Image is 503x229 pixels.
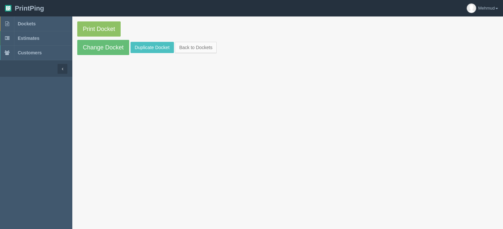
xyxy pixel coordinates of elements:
[77,40,129,55] a: Change Docket
[18,21,36,26] span: Dockets
[467,4,476,13] img: avatar_default-7531ab5dedf162e01f1e0bb0964e6a185e93c5c22dfe317fb01d7f8cd2b1632c.jpg
[77,21,121,37] a: Print Docket
[131,42,174,53] a: Duplicate Docket
[5,5,12,12] img: logo-3e63b451c926e2ac314895c53de4908e5d424f24456219fb08d385ab2e579770.png
[18,36,39,41] span: Estimates
[175,42,217,53] a: Back to Dockets
[18,50,42,55] span: Customers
